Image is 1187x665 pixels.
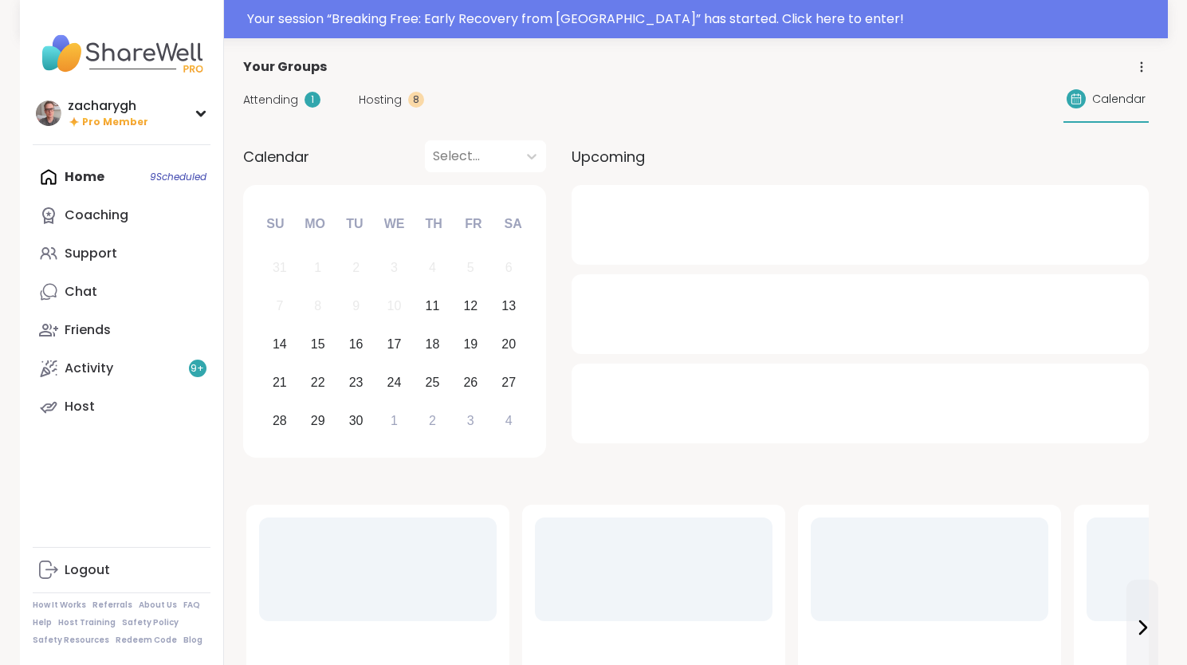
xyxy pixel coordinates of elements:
[463,295,478,317] div: 12
[377,289,411,324] div: Not available Wednesday, September 10th, 2025
[33,273,210,311] a: Chat
[349,333,364,355] div: 16
[263,365,297,399] div: Choose Sunday, September 21st, 2025
[492,365,526,399] div: Choose Saturday, September 27th, 2025
[311,372,325,393] div: 22
[33,311,210,349] a: Friends
[572,146,645,167] span: Upcoming
[454,289,488,324] div: Choose Friday, September 12th, 2025
[36,100,61,126] img: zacharygh
[305,92,320,108] div: 1
[387,372,402,393] div: 24
[492,251,526,285] div: Not available Saturday, September 6th, 2025
[377,365,411,399] div: Choose Wednesday, September 24th, 2025
[243,146,309,167] span: Calendar
[467,257,474,278] div: 5
[339,289,373,324] div: Not available Tuesday, September 9th, 2025
[337,207,372,242] div: Tu
[408,92,424,108] div: 8
[426,372,440,393] div: 25
[243,57,327,77] span: Your Groups
[492,289,526,324] div: Choose Saturday, September 13th, 2025
[429,410,436,431] div: 2
[492,328,526,362] div: Choose Saturday, September 20th, 2025
[33,196,210,234] a: Coaching
[467,410,474,431] div: 3
[33,388,210,426] a: Host
[273,333,287,355] div: 14
[352,295,360,317] div: 9
[339,365,373,399] div: Choose Tuesday, September 23rd, 2025
[273,257,287,278] div: 31
[391,410,398,431] div: 1
[116,635,177,646] a: Redeem Code
[261,249,528,439] div: month 2025-09
[92,600,132,611] a: Referrals
[429,257,436,278] div: 4
[339,328,373,362] div: Choose Tuesday, September 16th, 2025
[349,372,364,393] div: 23
[122,617,179,628] a: Safety Policy
[311,333,325,355] div: 15
[415,251,450,285] div: Not available Thursday, September 4th, 2025
[339,403,373,438] div: Choose Tuesday, September 30th, 2025
[501,333,516,355] div: 20
[301,328,335,362] div: Choose Monday, September 15th, 2025
[301,289,335,324] div: Not available Monday, September 8th, 2025
[377,251,411,285] div: Not available Wednesday, September 3rd, 2025
[454,251,488,285] div: Not available Friday, September 5th, 2025
[463,333,478,355] div: 19
[65,360,113,377] div: Activity
[33,349,210,388] a: Activity9+
[415,403,450,438] div: Choose Thursday, October 2nd, 2025
[263,328,297,362] div: Choose Sunday, September 14th, 2025
[273,372,287,393] div: 21
[33,600,86,611] a: How It Works
[301,365,335,399] div: Choose Monday, September 22nd, 2025
[68,97,148,115] div: zacharygh
[359,92,402,108] span: Hosting
[243,92,298,108] span: Attending
[58,617,116,628] a: Host Training
[387,333,402,355] div: 17
[65,321,111,339] div: Friends
[183,600,200,611] a: FAQ
[301,403,335,438] div: Choose Monday, September 29th, 2025
[263,251,297,285] div: Not available Sunday, August 31st, 2025
[65,398,95,415] div: Host
[415,328,450,362] div: Choose Thursday, September 18th, 2025
[492,403,526,438] div: Choose Saturday, October 4th, 2025
[415,365,450,399] div: Choose Thursday, September 25th, 2025
[501,372,516,393] div: 27
[377,403,411,438] div: Choose Wednesday, October 1st, 2025
[454,365,488,399] div: Choose Friday, September 26th, 2025
[454,328,488,362] div: Choose Friday, September 19th, 2025
[314,295,321,317] div: 8
[65,207,128,224] div: Coaching
[501,295,516,317] div: 13
[33,551,210,589] a: Logout
[349,410,364,431] div: 30
[191,362,204,376] span: 9 +
[505,410,513,431] div: 4
[352,257,360,278] div: 2
[426,295,440,317] div: 11
[376,207,411,242] div: We
[263,403,297,438] div: Choose Sunday, September 28th, 2025
[33,635,109,646] a: Safety Resources
[387,295,402,317] div: 10
[495,207,530,242] div: Sa
[454,403,488,438] div: Choose Friday, October 3rd, 2025
[139,600,177,611] a: About Us
[33,234,210,273] a: Support
[416,207,451,242] div: Th
[276,295,283,317] div: 7
[65,561,110,579] div: Logout
[311,410,325,431] div: 29
[183,635,202,646] a: Blog
[273,410,287,431] div: 28
[415,289,450,324] div: Choose Thursday, September 11th, 2025
[301,251,335,285] div: Not available Monday, September 1st, 2025
[377,328,411,362] div: Choose Wednesday, September 17th, 2025
[263,289,297,324] div: Not available Sunday, September 7th, 2025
